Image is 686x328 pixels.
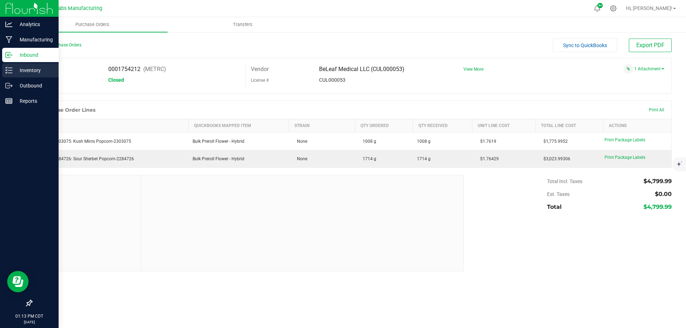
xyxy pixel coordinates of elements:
[359,139,376,144] span: 1008 g
[13,35,55,44] p: Manufacturing
[293,156,307,161] span: None
[39,107,95,113] h1: Purchase Order Lines
[143,66,166,72] span: (METRC)
[3,319,55,325] p: [DATE]
[417,138,431,145] span: 1008 g
[603,119,671,132] th: Actions
[655,191,672,197] span: $0.00
[13,66,55,75] p: Inventory
[609,5,618,12] div: Manage settings
[643,178,672,185] span: $4,799.99
[251,75,269,86] label: License #
[547,203,562,210] span: Total
[5,67,13,74] inline-svg: Inventory
[5,97,13,105] inline-svg: Reports
[44,5,102,11] span: Teal Labs Manufacturing
[5,82,13,89] inline-svg: Outbound
[605,155,645,160] span: Print Package Labels
[472,119,536,132] th: Unit Line Cost
[626,5,672,11] span: Hi, [PERSON_NAME]!
[636,42,665,49] span: Export PDF
[547,178,582,184] span: Total Incl. Taxes
[355,119,413,132] th: Qty Ordered
[5,36,13,43] inline-svg: Manufacturing
[37,181,135,189] span: Notes
[36,156,184,162] div: M00002284726: Sour Sherbet Popcorn-2284726
[623,64,633,74] span: Attach a document
[463,67,483,72] a: View More
[108,77,124,83] span: Closed
[7,271,29,292] iframe: Resource center
[359,156,376,161] span: 1714 g
[5,51,13,59] inline-svg: Inbound
[649,107,664,112] span: Print All
[477,156,499,161] span: $1.76429
[643,203,672,210] span: $4,799.99
[289,119,355,132] th: Strain
[605,137,645,142] span: Print Package Labels
[540,156,570,161] span: $3,023.99306
[563,42,607,48] span: Sync to QuickBooks
[223,21,262,28] span: Transfers
[413,119,472,132] th: Qty Received
[540,139,568,144] span: $1,775.9952
[477,139,496,144] span: $1.7619
[13,51,55,59] p: Inbound
[188,132,289,150] td: Bulk Preroll Flower - Hybrid
[13,20,55,29] p: Analytics
[188,119,289,132] th: QuickBooks Mapped Item
[188,150,289,167] td: Bulk Preroll Flower - Hybrid
[17,17,168,32] a: Purchase Orders
[629,39,672,52] button: Export PDF
[417,156,431,162] span: 1714 g
[293,139,307,144] span: None
[251,64,269,75] label: Vendor
[108,66,140,72] span: 0001754212
[66,21,119,28] span: Purchase Orders
[547,191,570,197] span: Est. Taxes
[319,77,346,83] span: CUL000053
[634,66,664,71] a: 1 Attachment
[3,313,55,319] p: 01:13 PM CDT
[168,17,318,32] a: Transfers
[5,21,13,28] inline-svg: Analytics
[536,119,603,132] th: Total Line Cost
[598,4,602,7] span: 9+
[36,138,184,145] div: M00002303075: Kush Mints Popcorn-2303075
[553,39,617,52] button: Sync to QuickBooks
[13,97,55,105] p: Reports
[32,119,189,132] th: Item
[13,81,55,90] p: Outbound
[319,66,404,72] span: BeLeaf Medical LLC (CUL000053)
